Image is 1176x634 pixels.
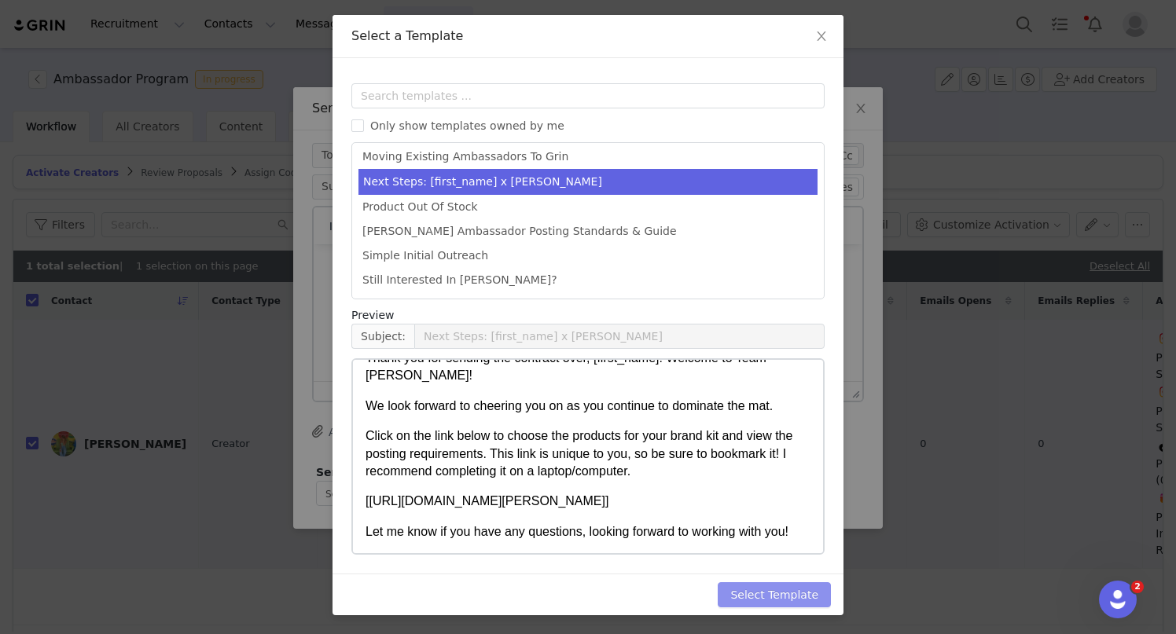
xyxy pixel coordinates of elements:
input: Search templates ... [351,83,825,108]
button: Select Template [718,582,831,607]
p: [[URL][DOMAIN_NAME][PERSON_NAME]] [13,133,458,150]
iframe: Intercom live chat [1099,581,1137,618]
li: [PERSON_NAME] Ambassador Posting Standards & Guide [358,219,818,244]
p: Click on the link below to choose the products for your brand kit and view the posting requiremen... [13,68,458,120]
li: Still Interested In [PERSON_NAME]? [358,268,818,292]
span: Subject: [351,324,414,349]
body: Rich Text Area. Press ALT-0 for help. [13,13,536,30]
span: 2 [1131,581,1144,593]
button: Close [799,15,843,59]
span: Preview [351,307,395,324]
iframe: Rich Text Area [353,360,823,553]
li: Moving Existing Ambassadors To Grin [358,145,818,169]
div: Select a Template [351,27,825,45]
li: Simple Initial Outreach [358,244,818,268]
li: Product Out Of Stock [358,195,818,219]
i: icon: close [815,30,828,42]
p: We look forward to cheering you on as you continue to dominate the mat. [13,38,458,55]
li: Next Steps: [first_name] x [PERSON_NAME] [358,169,818,195]
span: Only show templates owned by me [364,119,571,132]
p: Let me know if you have any questions, looking forward to working with you! [13,163,458,181]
